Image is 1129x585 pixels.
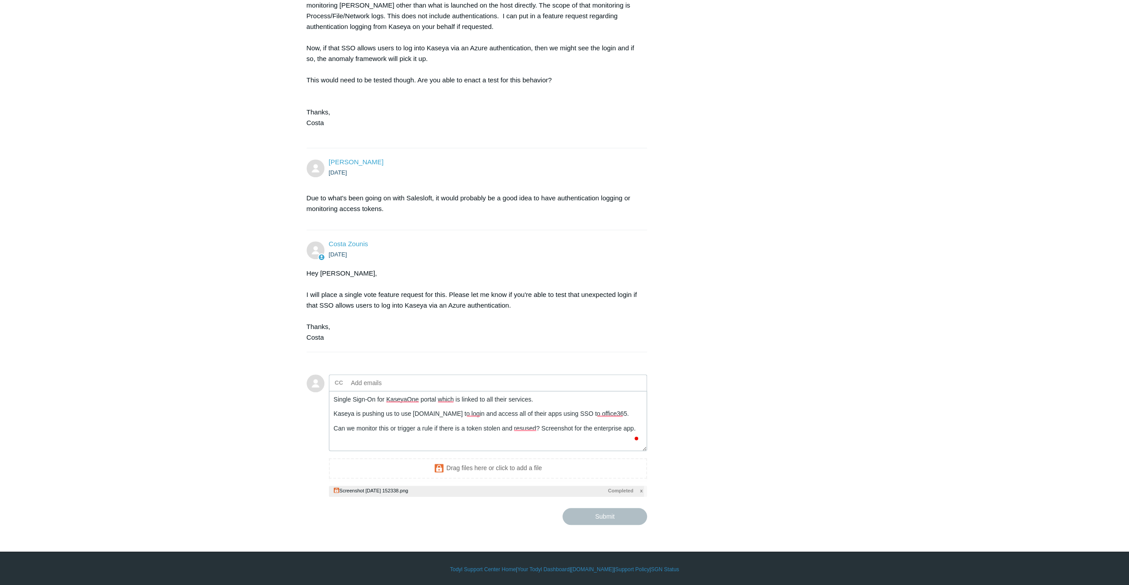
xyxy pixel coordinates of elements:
a: [DOMAIN_NAME] [571,565,614,573]
label: CC [335,376,343,390]
span: Travis Butcher [329,158,384,166]
a: SGN Status [651,565,679,573]
span: Completed [608,487,633,495]
input: Add emails [348,376,443,390]
div: | | | | [307,565,823,573]
textarea: To enrich screen reader interactions, please activate Accessibility in Grammarly extension settings [329,391,647,451]
a: Your Todyl Dashboard [517,565,569,573]
div: Hey [PERSON_NAME], I will place a single vote feature request for this. Please let me know if you... [307,268,639,343]
input: Submit [562,508,647,525]
time: 09/12/2025, 09:48 [329,251,347,258]
a: Support Policy [615,565,649,573]
time: 09/12/2025, 09:42 [329,169,347,176]
p: Due to what's been going on with Salesloft, it would probably be a good idea to have authenticati... [307,193,639,214]
span: x [640,487,643,495]
a: Todyl Support Center Home [450,565,516,573]
a: [PERSON_NAME] [329,158,384,166]
a: Costa Zounis [329,240,368,248]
